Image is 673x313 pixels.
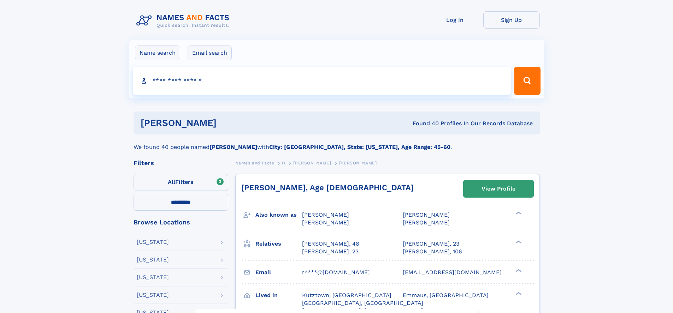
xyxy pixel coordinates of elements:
[134,134,540,151] div: We found 40 people named with .
[282,158,285,167] a: H
[241,183,414,192] a: [PERSON_NAME], Age [DEMOGRAPHIC_DATA]
[514,291,522,296] div: ❯
[137,275,169,280] div: [US_STATE]
[137,239,169,245] div: [US_STATE]
[209,144,257,150] b: [PERSON_NAME]
[255,289,302,301] h3: Lived in
[427,11,483,29] a: Log In
[482,181,515,197] div: View Profile
[514,211,522,216] div: ❯
[255,238,302,250] h3: Relatives
[302,300,423,306] span: [GEOGRAPHIC_DATA], [GEOGRAPHIC_DATA]
[403,292,489,299] span: Emmaus, [GEOGRAPHIC_DATA]
[137,292,169,298] div: [US_STATE]
[134,219,228,225] div: Browse Locations
[302,219,349,226] span: [PERSON_NAME]
[255,209,302,221] h3: Also known as
[514,268,522,273] div: ❯
[293,161,331,165] span: [PERSON_NAME]
[134,174,228,191] label: Filters
[134,160,228,166] div: Filters
[302,248,359,255] a: [PERSON_NAME], 23
[464,180,533,197] a: View Profile
[255,266,302,278] h3: Email
[483,11,540,29] a: Sign Up
[282,161,285,165] span: H
[134,11,235,30] img: Logo Names and Facts
[403,240,459,248] a: [PERSON_NAME], 23
[302,211,349,218] span: [PERSON_NAME]
[188,46,232,60] label: Email search
[403,269,502,276] span: [EMAIL_ADDRESS][DOMAIN_NAME]
[302,292,391,299] span: Kutztown, [GEOGRAPHIC_DATA]
[235,158,274,167] a: Names and Facts
[135,46,180,60] label: Name search
[403,211,450,218] span: [PERSON_NAME]
[141,119,315,127] h1: [PERSON_NAME]
[137,257,169,263] div: [US_STATE]
[302,240,359,248] a: [PERSON_NAME], 48
[403,219,450,226] span: [PERSON_NAME]
[269,144,450,150] b: City: [GEOGRAPHIC_DATA], State: [US_STATE], Age Range: 45-60
[514,240,522,244] div: ❯
[133,67,511,95] input: search input
[339,161,377,165] span: [PERSON_NAME]
[293,158,331,167] a: [PERSON_NAME]
[314,120,533,127] div: Found 40 Profiles In Our Records Database
[168,179,175,185] span: All
[403,248,462,255] a: [PERSON_NAME], 106
[514,67,540,95] button: Search Button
